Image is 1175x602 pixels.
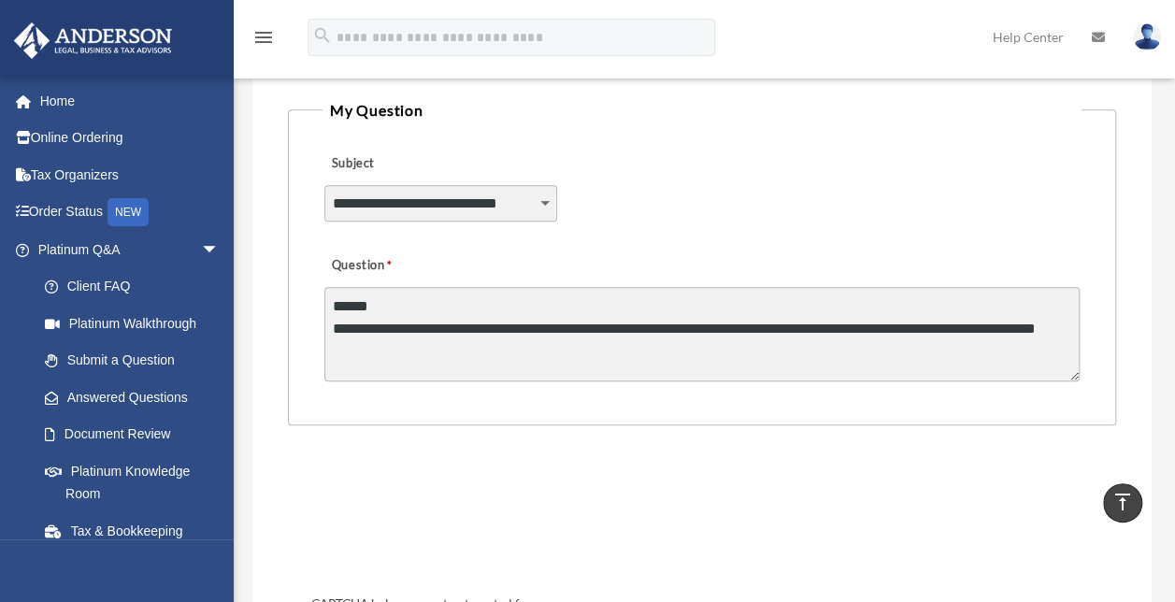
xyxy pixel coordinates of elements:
a: Client FAQ [26,268,248,306]
a: menu [252,33,275,49]
a: Order StatusNEW [13,193,248,232]
a: Answered Questions [26,379,248,416]
a: Document Review [26,416,248,453]
span: arrow_drop_down [201,231,238,269]
legend: My Question [322,97,1082,123]
a: Home [13,82,248,120]
div: NEW [107,198,149,226]
iframe: reCAPTCHA [294,483,578,556]
label: Question [324,252,469,279]
a: Platinum Q&Aarrow_drop_down [13,231,248,268]
a: Platinum Knowledge Room [26,452,248,512]
i: search [312,25,333,46]
a: Tax & Bookkeeping Packages [26,512,248,572]
label: Subject [324,150,502,177]
a: Online Ordering [13,120,248,157]
i: menu [252,26,275,49]
a: Submit a Question [26,342,238,380]
img: User Pic [1133,23,1161,50]
img: Anderson Advisors Platinum Portal [8,22,178,59]
a: Tax Organizers [13,156,248,193]
a: Platinum Walkthrough [26,305,248,342]
i: vertical_align_top [1111,491,1134,513]
a: vertical_align_top [1103,483,1142,523]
